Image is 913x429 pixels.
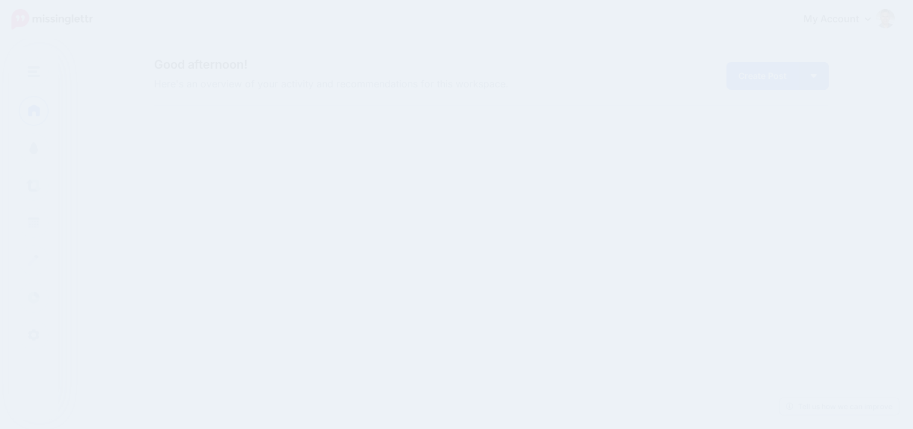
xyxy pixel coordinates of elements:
[28,66,40,77] img: menu.png
[11,9,93,30] img: Missinglettr
[154,77,598,92] span: Here's an overview of your activity and recommendations for this workspace.
[791,5,895,34] a: My Account
[154,57,247,72] span: Good afternoon!
[811,74,817,78] img: arrow-down-white.png
[726,62,799,90] a: Create Post
[780,398,899,415] a: Tell us how we can improve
